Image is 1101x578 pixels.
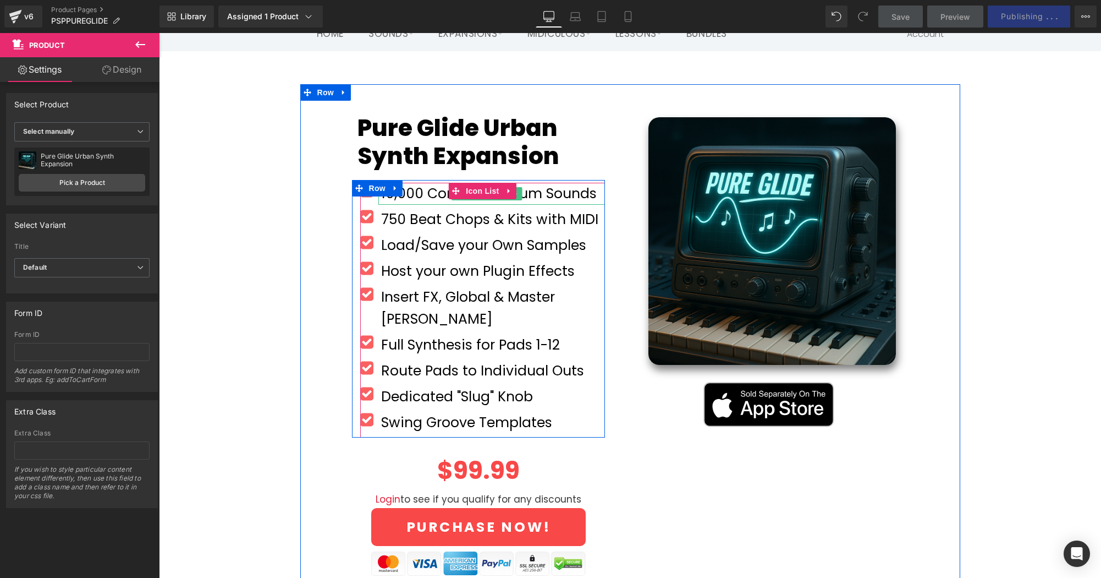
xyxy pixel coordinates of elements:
[159,6,214,28] a: New Library
[852,6,874,28] button: Redo
[940,11,970,23] span: Preview
[1075,6,1097,28] button: More
[178,51,192,68] a: Expand / Collapse
[227,11,314,22] div: Assigned 1 Product
[229,147,244,163] a: Expand / Collapse
[29,41,65,50] span: Product
[222,302,401,321] font: Full Synthesis for Pads 1-12
[14,94,69,109] div: Select Product
[588,6,615,28] a: Tablet
[14,465,150,508] div: If you wish to style particular content element differently, then use this field to add a class n...
[222,254,396,296] font: Insert FX, Global & Master [PERSON_NAME]
[23,127,74,135] b: Select manually
[207,147,229,163] span: Row
[222,328,425,347] font: Route Pads to Individual Outs
[22,9,36,24] div: v6
[1064,541,1090,567] div: Open Intercom Messenger
[212,475,427,514] button: PURCHASE NOW!
[51,17,108,25] span: PSPPUREGLIDE
[217,460,241,473] a: Login
[891,11,910,23] span: Save
[247,484,392,504] span: PURCHASE NOW!
[14,429,150,437] div: Extra Class
[562,6,588,28] a: Laptop
[14,243,150,254] label: Title
[212,459,427,474] p: to see if you qualify for any discounts
[199,81,441,137] a: Pure Glide Urban Synth Expansion
[927,6,983,28] a: Preview
[41,152,145,168] div: Pure Glide Urban Synth Expansion
[82,57,162,82] a: Design
[222,354,374,373] font: Dedicated "Slug" Knob
[14,214,67,230] div: Select Variant
[180,12,206,21] span: Library
[14,367,150,391] div: Add custom form ID that integrates with 3rd apps. Eg: addToCartForm
[14,331,150,339] div: Form ID
[4,6,42,28] a: v6
[222,203,427,222] font: Load/Save your Own Samples
[51,6,159,14] a: Product Pages
[489,84,737,332] img: Pure Glide Urban Synth Expansion
[825,6,847,28] button: Undo
[222,228,416,248] font: Host your own Plugin Effects
[278,421,361,455] span: $99.99
[23,263,47,271] b: Default
[19,174,145,192] a: Pick a Product
[536,6,562,28] a: Desktop
[222,177,439,196] font: 750 Beat Chops & Kits with MIDI
[14,401,56,416] div: Extra Class
[156,51,178,68] span: Row
[343,150,357,166] a: Expand / Collapse
[14,302,42,318] div: Form ID
[222,380,393,399] font: Swing Groove Templates
[304,150,343,166] span: Icon List
[19,151,36,169] img: pImage
[615,6,641,28] a: Mobile
[351,154,363,167] a: Expand / Collapse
